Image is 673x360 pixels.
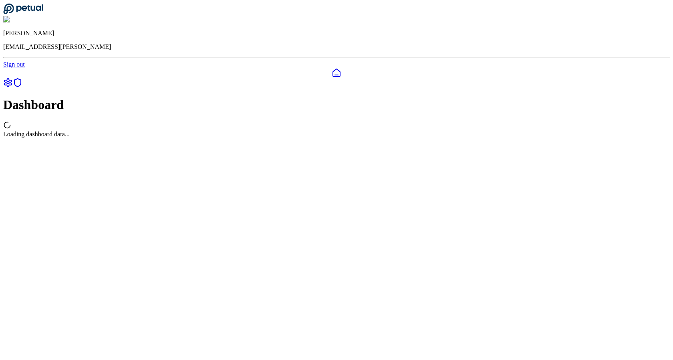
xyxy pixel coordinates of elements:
[3,9,43,16] a: Go to Dashboard
[3,61,25,68] a: Sign out
[13,82,22,89] a: SOC 1 Reports
[3,131,670,138] div: Loading dashboard data...
[3,30,670,37] p: [PERSON_NAME]
[3,97,670,112] h1: Dashboard
[3,82,13,89] a: Settings
[3,16,57,23] img: Shekhar Khedekar
[3,43,670,51] p: [EMAIL_ADDRESS][PERSON_NAME]
[3,68,670,78] a: Dashboard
